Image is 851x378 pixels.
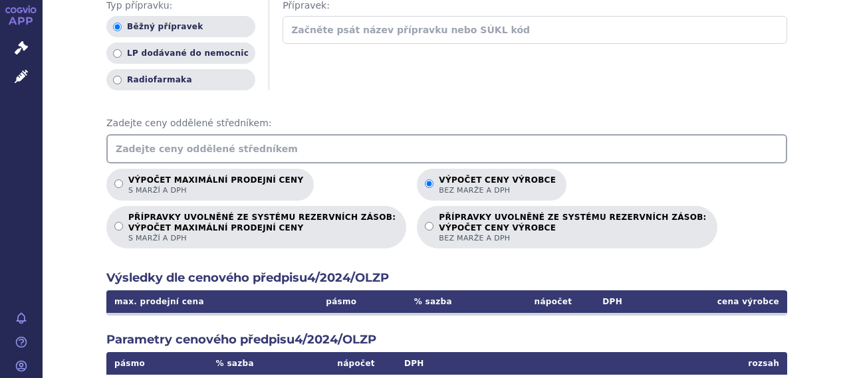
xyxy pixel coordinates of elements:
[106,16,255,37] label: Běžný přípravek
[114,222,123,231] input: PŘÍPRAVKY UVOLNĚNÉ ZE SYSTÉMU REZERVNÍCH ZÁSOB:VÝPOČET MAXIMÁLNÍ PRODEJNÍ CENYs marží a DPH
[106,352,187,375] th: pásmo
[283,16,787,44] input: Začněte psát název přípravku nebo SÚKL kód
[128,233,396,243] span: s marží a DPH
[439,223,706,233] strong: VÝPOČET CENY VÝROBCE
[439,185,556,195] span: bez marže a DPH
[439,175,556,195] p: Výpočet ceny výrobce
[445,352,787,375] th: rozsah
[106,290,299,313] th: max. prodejní cena
[128,175,303,195] p: Výpočet maximální prodejní ceny
[482,290,580,313] th: nápočet
[106,117,787,130] span: Zadejte ceny oddělené středníkem:
[439,233,706,243] span: bez marže a DPH
[106,134,787,163] input: Zadejte ceny oddělené středníkem
[128,223,396,233] strong: VÝPOČET MAXIMÁLNÍ PRODEJNÍ CENY
[282,352,383,375] th: nápočet
[425,179,433,188] input: Výpočet ceny výrobcebez marže a DPH
[113,23,122,31] input: Běžný přípravek
[187,352,282,375] th: % sazba
[384,290,482,313] th: % sazba
[645,290,787,313] th: cena výrobce
[425,222,433,231] input: PŘÍPRAVKY UVOLNĚNÉ ZE SYSTÉMU REZERVNÍCH ZÁSOB:VÝPOČET CENY VÝROBCEbez marže a DPH
[113,49,122,58] input: LP dodávané do nemocnic
[128,213,396,243] p: PŘÍPRAVKY UVOLNĚNÉ ZE SYSTÉMU REZERVNÍCH ZÁSOB:
[106,331,787,348] h2: Parametry cenového předpisu 4/2024/OLZP
[128,185,303,195] span: s marží a DPH
[106,69,255,90] label: Radiofarmaka
[106,270,787,286] h2: Výsledky dle cenového předpisu 4/2024/OLZP
[383,352,445,375] th: DPH
[439,213,706,243] p: PŘÍPRAVKY UVOLNĚNÉ ZE SYSTÉMU REZERVNÍCH ZÁSOB:
[106,43,255,64] label: LP dodávané do nemocnic
[299,290,384,313] th: pásmo
[114,179,123,188] input: Výpočet maximální prodejní cenys marží a DPH
[580,290,645,313] th: DPH
[113,76,122,84] input: Radiofarmaka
